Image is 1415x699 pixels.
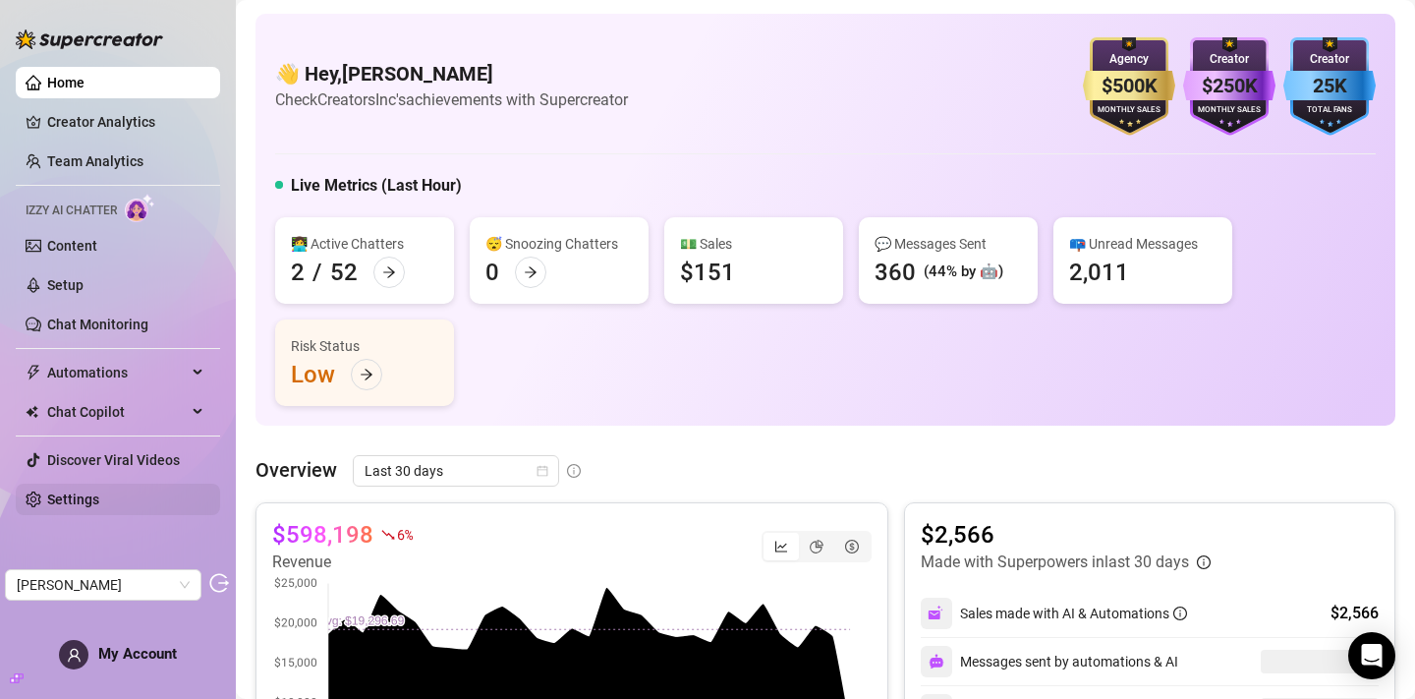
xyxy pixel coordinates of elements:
img: purple-badge-B9DA21FR.svg [1183,37,1275,136]
div: Agency [1083,50,1175,69]
div: 0 [485,257,499,288]
span: arrow-right [382,265,396,279]
a: Team Analytics [47,153,143,169]
span: My Account [98,645,177,663]
img: svg%3e [928,605,945,622]
h4: 👋 Hey, [PERSON_NAME] [275,60,628,87]
a: Discover Viral Videos [47,452,180,468]
div: 360 [875,257,916,288]
div: Monthly Sales [1183,104,1275,117]
span: Last 30 days [365,456,547,486]
span: calendar [537,465,548,477]
span: arrow-right [524,265,538,279]
span: Automations [47,357,187,388]
span: 6 % [397,525,412,544]
a: Setup [47,277,84,293]
span: Chat Copilot [47,396,187,428]
div: 2,011 [1069,257,1129,288]
span: user [67,648,82,663]
div: segmented control [762,531,872,562]
div: 52 [330,257,358,288]
div: Risk Status [291,335,438,357]
img: logo-BBDzfeDw.svg [16,29,163,49]
article: Overview [255,455,337,485]
a: Creator Analytics [47,106,204,138]
span: thunderbolt [26,365,41,380]
div: Creator [1183,50,1275,69]
div: Sales made with AI & Automations [960,603,1187,624]
div: (44% by 🤖) [924,261,1003,284]
article: $598,198 [272,519,373,551]
div: 😴 Snoozing Chatters [485,233,633,255]
h5: Live Metrics (Last Hour) [291,174,462,198]
div: 💵 Sales [680,233,827,255]
div: $250K [1183,71,1275,101]
article: Revenue [272,551,412,574]
div: $500K [1083,71,1175,101]
article: Check CreatorsInc's achievements with Supercreator [275,87,628,112]
div: $2,566 [1330,602,1379,625]
span: Izzy AI Chatter [26,202,117,220]
span: info-circle [567,464,581,478]
span: fall [381,528,395,542]
a: Home [47,75,85,90]
img: blue-badge-DgoSNQY1.svg [1283,37,1376,136]
img: svg%3e [929,654,944,670]
article: Made with Superpowers in last 30 days [921,551,1189,574]
div: 💬 Messages Sent [875,233,1022,255]
img: gold-badge-CigiZidd.svg [1083,37,1175,136]
article: $2,566 [921,519,1211,551]
div: Open Intercom Messenger [1348,632,1395,679]
div: 👩‍💻 Active Chatters [291,233,438,255]
img: Chat Copilot [26,405,38,419]
a: Chat Monitoring [47,317,148,332]
div: Messages sent by automations & AI [921,646,1178,677]
span: logout [209,573,229,593]
div: Total Fans [1283,104,1376,117]
span: Jackson [17,570,190,600]
span: line-chart [774,540,788,553]
a: Content [47,238,97,254]
span: build [10,671,24,685]
span: info-circle [1197,555,1211,569]
span: info-circle [1173,607,1187,620]
div: Creator [1283,50,1376,69]
div: 📪 Unread Messages [1069,233,1217,255]
span: pie-chart [810,540,823,553]
div: 2 [291,257,305,288]
div: Monthly Sales [1083,104,1175,117]
span: arrow-right [360,368,373,381]
a: Settings [47,492,99,507]
div: $151 [680,257,735,288]
div: 25K [1283,71,1376,101]
img: AI Chatter [125,194,155,222]
span: dollar-circle [845,540,859,553]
